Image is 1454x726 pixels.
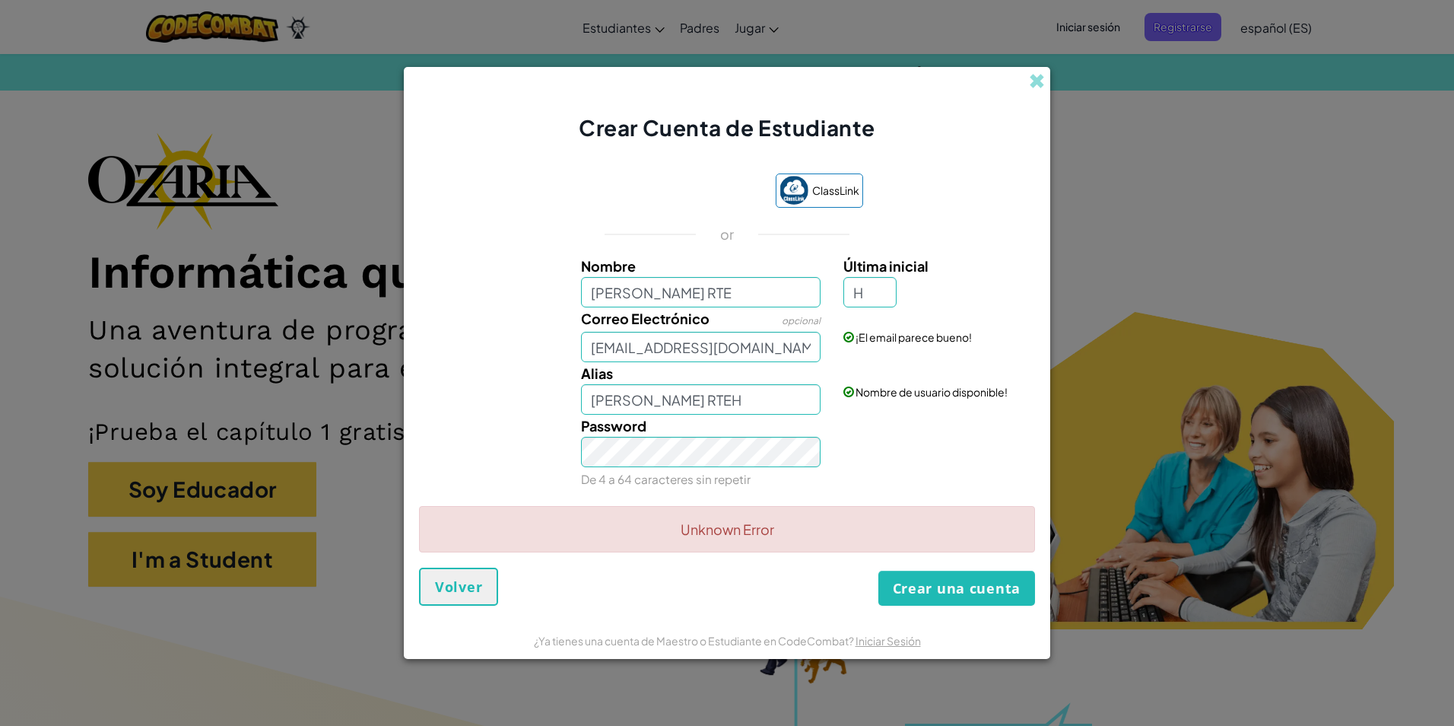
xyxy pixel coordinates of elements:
[856,385,1008,399] span: Nombre de usuario disponible!
[581,310,710,327] span: Correo Electrónico
[878,571,1035,606] button: Crear una cuenta
[856,330,972,344] span: ¡El email parece bueno!
[583,175,768,209] iframe: Botón Iniciar sesión con Google
[856,634,921,648] a: Iniciar Sesión
[435,578,482,596] span: Volver
[419,568,498,606] button: Volver
[843,257,929,275] span: Última inicial
[581,257,636,275] span: Nombre
[534,634,856,648] span: ¿Ya tienes una cuenta de Maestro o Estudiante en CodeCombat?
[419,506,1035,552] div: Unknown Error
[779,176,808,205] img: classlink-logo-small.png
[720,225,735,244] p: or
[581,365,613,382] span: Alias
[812,180,859,202] span: ClassLink
[579,114,875,141] span: Crear Cuenta de Estudiante
[581,417,646,435] span: Password
[581,472,751,486] small: De 4 a 64 caracteres sin repetir
[782,315,821,326] span: opcional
